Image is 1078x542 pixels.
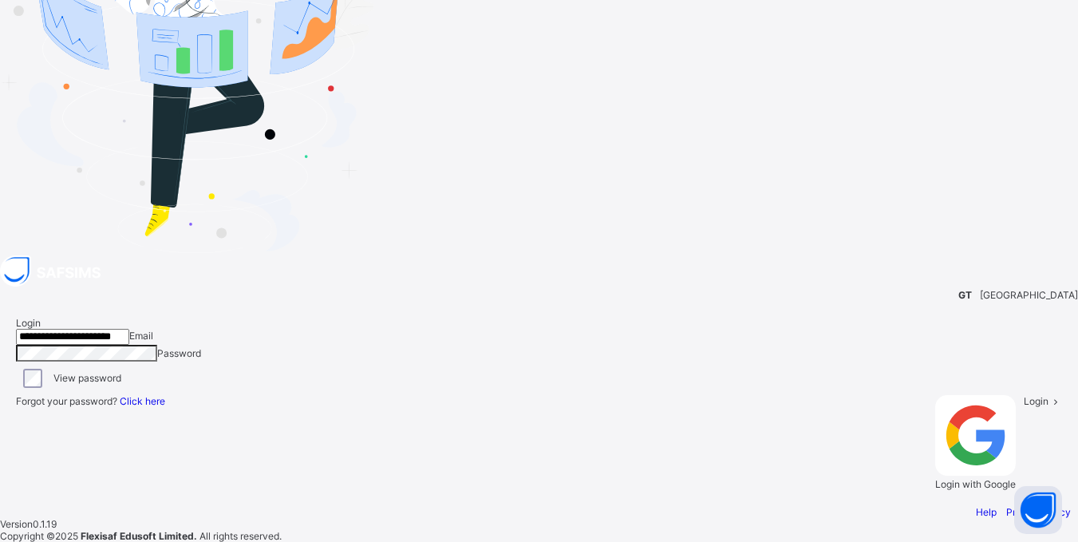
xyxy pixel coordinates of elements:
[958,289,972,301] span: GT
[16,395,165,407] span: Forgot your password?
[935,395,1016,476] img: google.396cfc9801f0270233282035f929180a.svg
[1006,506,1071,518] a: Privacy Policy
[980,289,1078,301] span: [GEOGRAPHIC_DATA]
[53,372,121,384] label: View password
[935,478,1016,490] span: Login with Google
[976,506,997,518] a: Help
[1024,395,1048,407] span: Login
[157,347,201,359] span: Password
[120,395,165,407] a: Click here
[1014,486,1062,534] button: Open asap
[16,317,41,329] span: Login
[81,530,197,542] strong: Flexisaf Edusoft Limited.
[129,330,153,342] span: Email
